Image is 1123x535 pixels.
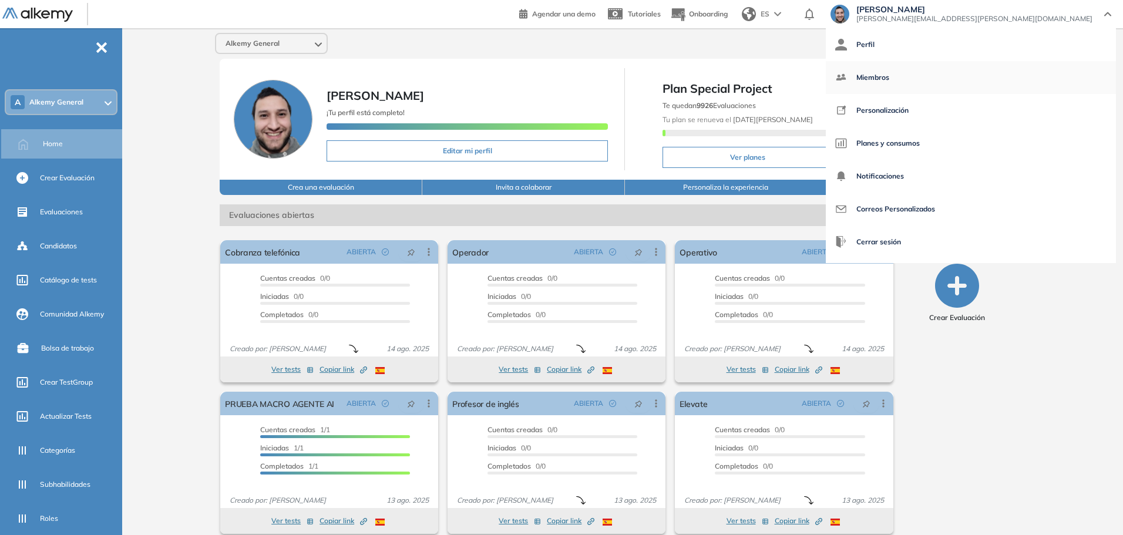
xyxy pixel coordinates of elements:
button: Copiar link [320,362,367,376]
span: Copiar link [547,364,594,375]
span: ABIERTA [347,247,376,257]
b: [DATE][PERSON_NAME] [731,115,813,124]
span: Cuentas creadas [487,425,543,434]
img: icon [835,170,847,182]
span: 14 ago. 2025 [837,344,889,354]
span: Cerrar sesión [856,228,901,256]
span: 1/1 [260,462,318,470]
span: Copiar link [775,364,822,375]
img: ESP [375,519,385,526]
button: Ver tests [727,362,769,376]
span: Creado por: [PERSON_NAME] [452,495,558,506]
button: Ver tests [499,362,541,376]
span: Roles [40,513,58,524]
span: ¡Tu perfil está completo! [327,108,405,117]
a: Miembros [835,63,1107,92]
span: Bolsa de trabajo [41,343,94,354]
span: 0/0 [487,274,557,282]
span: 13 ago. 2025 [837,495,889,506]
span: pushpin [634,247,643,257]
a: Notificaciones [835,162,1107,190]
span: 0/0 [487,425,557,434]
button: Invita a colaborar [422,180,625,195]
span: [PERSON_NAME][EMAIL_ADDRESS][PERSON_NAME][DOMAIN_NAME] [856,14,1092,23]
span: Comunidad Alkemy [40,309,104,319]
span: ABIERTA [574,247,603,257]
span: ES [761,9,769,19]
img: icon [835,203,847,215]
span: Tu plan se renueva el [663,115,813,124]
span: 0/0 [487,310,546,319]
span: 13 ago. 2025 [609,495,661,506]
button: pushpin [853,394,879,413]
span: Subhabilidades [40,479,90,490]
span: 14 ago. 2025 [609,344,661,354]
a: PRUEBA MACRO AGENTE AI [225,392,334,415]
span: 0/0 [715,462,773,470]
span: Copiar link [320,516,367,526]
span: Iniciadas [260,443,289,452]
a: Elevate [680,392,707,415]
span: ABIERTA [802,398,831,409]
button: pushpin [626,394,651,413]
span: Notificaciones [856,162,904,190]
span: Cuentas creadas [260,425,315,434]
span: 0/0 [260,274,330,282]
span: Creado por: [PERSON_NAME] [452,344,558,354]
span: Creado por: [PERSON_NAME] [680,344,785,354]
button: Onboarding [670,2,728,27]
span: Iniciadas [715,443,744,452]
span: Creado por: [PERSON_NAME] [225,495,331,506]
span: Cuentas creadas [260,274,315,282]
a: Operativo [680,240,717,264]
span: Iniciadas [487,292,516,301]
span: 1/1 [260,425,330,434]
span: 0/0 [260,292,304,301]
span: Completados [715,462,758,470]
button: Crea una evaluación [220,180,422,195]
img: world [742,7,756,21]
img: icon [835,72,847,83]
span: check-circle [382,248,389,255]
span: pushpin [634,399,643,408]
img: Logo [2,8,73,22]
span: [PERSON_NAME] [327,88,424,103]
span: Evaluaciones abiertas [220,204,828,226]
span: check-circle [609,400,616,407]
span: ABIERTA [574,398,603,409]
span: Alkemy General [29,97,83,107]
span: Iniciadas [715,292,744,301]
span: Actualizar Tests [40,411,92,422]
span: 13 ago. 2025 [382,495,433,506]
span: Categorías [40,445,75,456]
button: Copiar link [547,362,594,376]
span: Cuentas creadas [487,274,543,282]
span: Agendar una demo [532,9,596,18]
span: pushpin [862,399,870,408]
button: Ver tests [727,514,769,528]
span: Completados [260,310,304,319]
span: 0/0 [715,443,758,452]
span: Copiar link [775,516,822,526]
button: Cerrar sesión [835,228,901,256]
a: Cobranza telefónica [225,240,300,264]
button: Editar mi perfil [327,140,608,161]
img: icon [835,236,847,248]
button: Copiar link [775,362,822,376]
button: Copiar link [775,514,822,528]
button: pushpin [398,243,424,261]
a: Perfil [835,31,1107,59]
button: Copiar link [320,514,367,528]
span: Crear Evaluación [929,312,985,323]
span: Copiar link [320,364,367,375]
a: Personalización [835,96,1107,125]
span: Completados [260,462,304,470]
span: 0/0 [715,292,758,301]
button: Copiar link [547,514,594,528]
span: Creado por: [PERSON_NAME] [225,344,331,354]
button: pushpin [398,394,424,413]
span: 1/1 [260,443,304,452]
span: Evaluaciones [40,207,83,217]
span: 0/0 [715,310,773,319]
button: Ver planes [663,147,832,168]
